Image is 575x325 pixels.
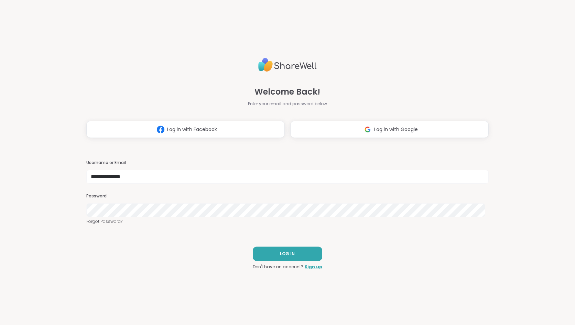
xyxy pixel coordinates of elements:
[86,218,489,225] a: Forgot Password?
[361,123,374,136] img: ShareWell Logomark
[254,86,320,98] span: Welcome Back!
[248,101,327,107] span: Enter your email and password below
[154,123,167,136] img: ShareWell Logomark
[290,121,489,138] button: Log in with Google
[253,247,322,261] button: LOG IN
[280,251,295,257] span: LOG IN
[167,126,217,133] span: Log in with Facebook
[86,160,489,166] h3: Username or Email
[86,193,489,199] h3: Password
[305,264,322,270] a: Sign up
[86,121,285,138] button: Log in with Facebook
[374,126,418,133] span: Log in with Google
[258,55,317,75] img: ShareWell Logo
[253,264,303,270] span: Don't have an account?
